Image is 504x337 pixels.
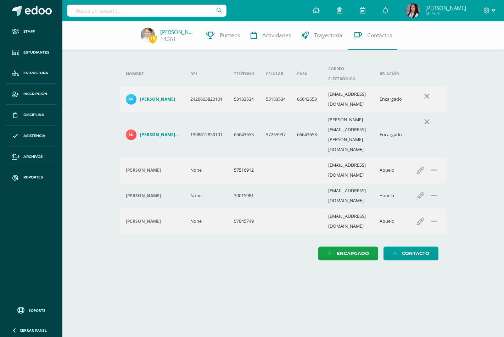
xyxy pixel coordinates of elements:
[6,42,57,63] a: Estudiantes
[23,133,45,139] span: Asistencia
[323,61,374,87] th: Correo electrónico
[406,4,420,18] img: 1c4a8e29229ca7cba10d259c3507f649.png
[23,154,43,160] span: Archivos
[374,61,408,87] th: Relación
[140,132,179,138] h4: [PERSON_NAME] de [PERSON_NAME]
[160,28,196,35] a: [PERSON_NAME]
[149,34,157,43] span: 15
[425,4,466,11] span: [PERSON_NAME]
[141,28,155,42] img: e51411383bd926ccb46880e5df54d615.png
[314,32,342,39] span: Trayectoria
[126,167,161,173] h4: [PERSON_NAME]
[367,32,392,39] span: Contactos
[323,183,374,209] td: [EMAIL_ADDRESS][DOMAIN_NAME]
[6,84,57,105] a: Inscripción
[185,87,228,112] td: 2420603820101
[23,70,48,76] span: Estructura
[67,5,226,17] input: Busca un usuario...
[201,21,245,50] a: Punteos
[20,328,47,333] span: Cerrar panel
[185,183,228,209] td: None
[120,61,185,87] th: Nombre
[6,147,57,167] a: Archivos
[402,247,429,260] span: Contacto
[160,35,176,43] a: 14061
[23,112,44,118] span: Disciplina
[228,112,260,158] td: 66643653
[291,61,323,87] th: Casa
[260,112,291,158] td: 57255937
[6,126,57,147] a: Asistencia
[126,219,161,224] h4: [PERSON_NAME]
[318,247,378,260] a: Encargado
[374,183,408,209] td: Abuela
[185,112,228,158] td: 1908812830101
[126,219,179,224] div: Danilo Aparicio
[425,11,466,17] span: Mi Perfil
[374,158,408,183] td: Abuelo
[6,105,57,126] a: Disciplina
[185,158,228,183] td: None
[296,21,348,50] a: Trayectoria
[374,209,408,234] td: Abuelo
[262,32,291,39] span: Actividades
[23,29,35,34] span: Staff
[260,61,291,87] th: Celular
[6,167,57,188] a: Reportes
[228,158,260,183] td: 57516912
[228,61,260,87] th: Teléfono
[348,21,397,50] a: Contactos
[6,21,57,42] a: Staff
[291,112,323,158] td: 66643653
[126,129,136,140] img: d1ed1c839154ba511c61c54790155473.png
[6,63,57,84] a: Estructura
[23,175,43,180] span: Reportes
[228,209,260,234] td: 57045749
[29,308,45,313] span: Soporte
[23,50,49,55] span: Estudiantes
[126,193,161,199] h4: [PERSON_NAME]
[126,129,179,140] a: [PERSON_NAME] de [PERSON_NAME]
[185,209,228,234] td: None
[126,193,179,199] div: Jennie de Beausset
[245,21,296,50] a: Actividades
[9,305,54,315] a: Soporte
[228,87,260,112] td: 53183534
[323,158,374,183] td: [EMAIL_ADDRESS][DOMAIN_NAME]
[374,112,408,158] td: Encargado
[323,209,374,234] td: [EMAIL_ADDRESS][DOMAIN_NAME]
[228,183,260,209] td: 30015981
[291,87,323,112] td: 66643653
[323,112,374,158] td: [PERSON_NAME][EMAIL_ADDRESS][PERSON_NAME][DOMAIN_NAME]
[323,87,374,112] td: [EMAIL_ADDRESS][DOMAIN_NAME]
[383,247,438,260] a: Contacto
[220,32,240,39] span: Punteos
[126,167,179,173] div: Alexander de Beausset
[126,94,136,105] img: 7876ae5ff118e5d42334b9bca5bc7ad7.png
[374,87,408,112] td: Encargado
[260,87,291,112] td: 53183534
[23,91,47,97] span: Inscripción
[140,96,175,102] h4: [PERSON_NAME]
[337,247,369,260] span: Encargado
[185,61,228,87] th: DPI
[126,94,179,105] a: [PERSON_NAME]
